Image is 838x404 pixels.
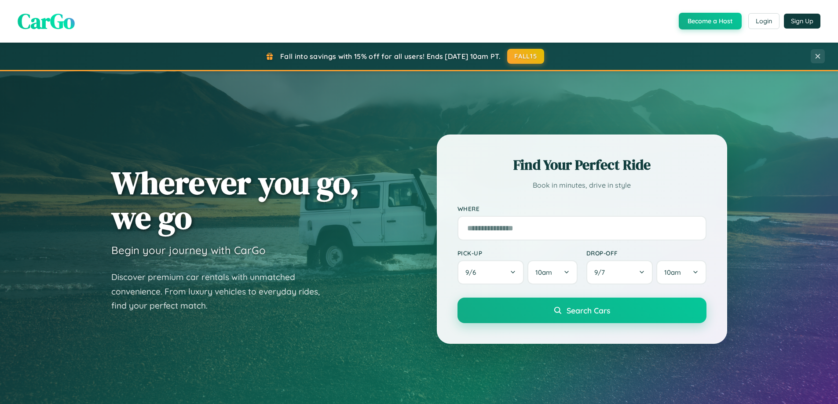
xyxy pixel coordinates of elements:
[457,155,706,175] h2: Find Your Perfect Ride
[457,260,524,284] button: 9/6
[664,268,681,277] span: 10am
[586,260,653,284] button: 9/7
[507,49,544,64] button: FALL15
[18,7,75,36] span: CarGo
[280,52,501,61] span: Fall into savings with 15% off for all users! Ends [DATE] 10am PT.
[594,268,609,277] span: 9 / 7
[656,260,706,284] button: 10am
[679,13,742,29] button: Become a Host
[457,249,578,257] label: Pick-up
[586,249,706,257] label: Drop-off
[784,14,820,29] button: Sign Up
[111,270,331,313] p: Discover premium car rentals with unmatched convenience. From luxury vehicles to everyday rides, ...
[567,306,610,315] span: Search Cars
[535,268,552,277] span: 10am
[465,268,480,277] span: 9 / 6
[457,298,706,323] button: Search Cars
[527,260,577,284] button: 10am
[111,244,266,257] h3: Begin your journey with CarGo
[457,205,706,212] label: Where
[111,165,359,235] h1: Wherever you go, we go
[748,13,779,29] button: Login
[457,179,706,192] p: Book in minutes, drive in style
